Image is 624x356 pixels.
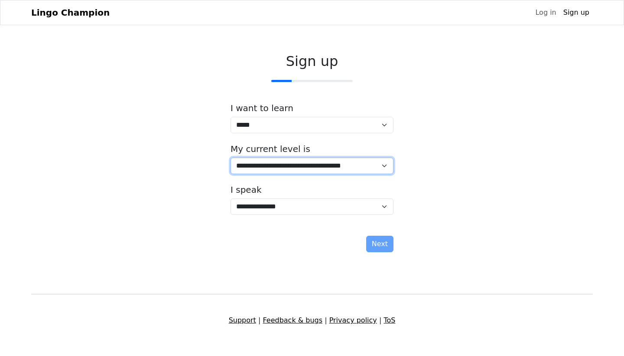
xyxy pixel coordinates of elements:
a: Log in [532,4,559,21]
label: My current level is [231,144,310,154]
a: ToS [383,316,395,324]
a: Lingo Champion [31,4,110,21]
a: Sign up [560,4,593,21]
label: I want to learn [231,103,293,113]
a: Feedback & bugs [263,316,322,324]
a: Support [229,316,256,324]
h2: Sign up [231,53,393,69]
label: I speak [231,185,262,195]
a: Privacy policy [329,316,377,324]
div: | | | [26,315,598,326]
